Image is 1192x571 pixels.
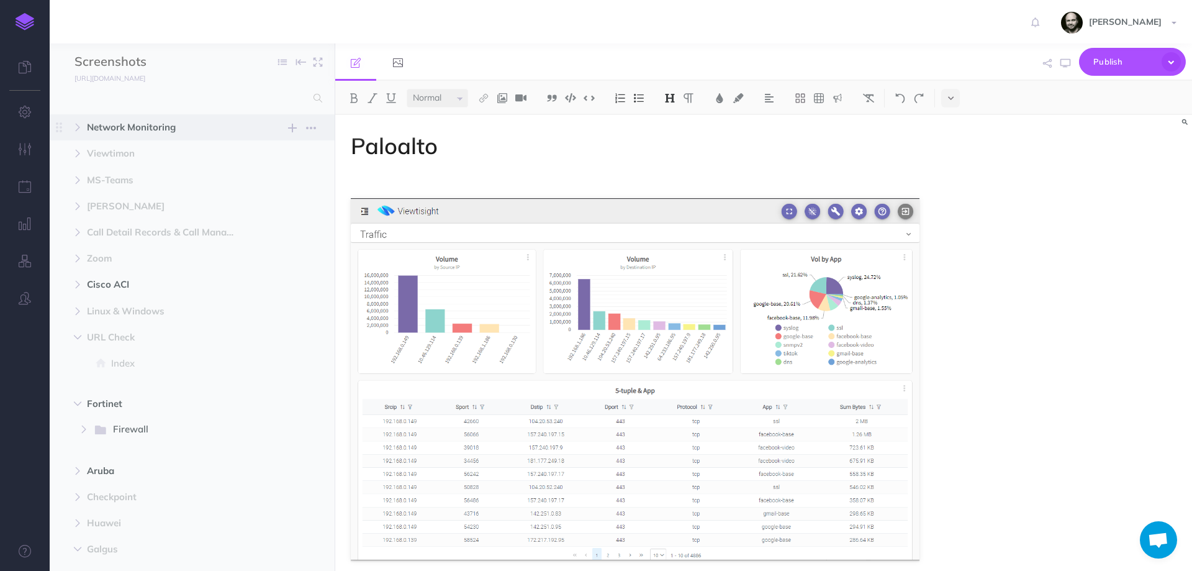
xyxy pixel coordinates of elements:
img: Callout dropdown menu button [832,93,843,103]
span: Galgus [87,542,245,557]
span: Firewall [113,422,242,438]
img: Headings dropdown button [664,93,675,103]
input: Search [74,87,306,109]
small: [URL][DOMAIN_NAME] [74,74,145,83]
h1: Paloalto [351,134,919,158]
span: Fortinet [87,396,245,411]
img: Undo [895,93,906,103]
img: Link button [478,93,489,103]
img: Paragraph button [683,93,694,103]
img: Blockquote button [546,93,558,103]
span: Viewtimon [87,146,245,161]
img: logo-mark.svg [16,13,34,30]
span: Checkpoint [87,490,245,505]
span: [PERSON_NAME] [87,199,245,214]
img: Inline code button [584,93,595,103]
span: Publish [1093,52,1155,71]
span: MS-Teams [87,173,245,188]
img: Bold button [348,93,359,103]
span: Aruba [87,464,245,478]
img: Alignment dropdown menu button [764,93,775,103]
img: Unordered list button [633,93,644,103]
span: Cisco ACI [87,277,245,292]
div: Chat abierto [1140,521,1177,559]
img: Create table button [813,93,824,103]
img: Ordered list button [615,93,626,103]
a: [URL][DOMAIN_NAME] [50,71,158,84]
span: Index [111,356,260,371]
img: Add image button [497,93,508,103]
img: Italic button [367,93,378,103]
span: Network Monitoring [87,120,245,135]
img: fYsxTL7xyiRwVNfLOwtv2ERfMyxBnxhkboQPdXU4.jpeg [1061,12,1083,34]
img: Redo [913,93,924,103]
button: Publish [1079,48,1186,76]
span: Linux & Windows [87,304,245,319]
span: Zoom [87,251,245,266]
img: Text color button [714,93,725,103]
span: Huawei [87,516,245,531]
span: [PERSON_NAME] [1083,16,1168,27]
img: Underline button [386,93,397,103]
span: Call Detail Records & Call Management Records [87,225,245,240]
span: URL Check [87,330,245,345]
img: 3tshIN7XFvwfzXtPWUEF.PNG [351,198,919,560]
img: Clear styles button [863,93,874,103]
img: Code block button [565,93,576,103]
img: Add video button [515,93,526,103]
input: Documentation Name [74,53,220,71]
img: Text background color button [733,93,744,103]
